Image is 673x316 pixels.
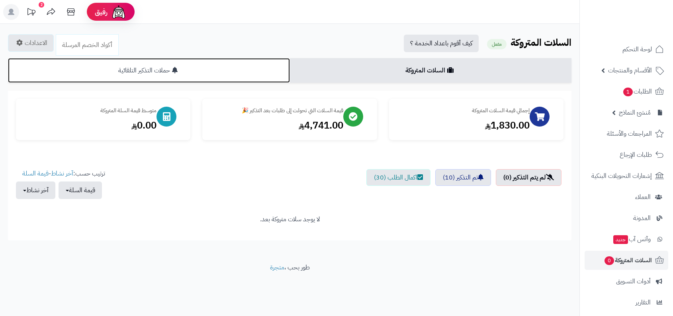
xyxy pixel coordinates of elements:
[585,40,668,59] a: لوحة التحكم
[619,107,651,118] span: مُنشئ النماذج
[585,187,668,207] a: العملاء
[604,255,652,266] span: السلات المتروكة
[8,58,290,83] a: حملات التذكير التلقائية
[290,58,572,83] a: السلات المتروكة
[585,209,668,228] a: المدونة
[397,107,530,115] div: إجمالي قيمة السلات المتروكة
[633,213,651,224] span: المدونة
[585,293,668,312] a: التقارير
[613,235,628,244] span: جديد
[591,170,652,181] span: إشعارات التحويلات البنكية
[366,169,430,186] a: اكمال الطلب (30)
[605,256,614,265] span: 0
[585,166,668,185] a: إشعارات التحويلات البنكية
[612,234,651,245] span: وآتس آب
[435,169,491,186] a: تم التذكير (10)
[51,169,73,178] a: آخر نشاط
[16,215,563,224] div: لا يوجد سلات متروكة بعد.
[8,34,54,52] a: الاعدادات
[404,35,479,52] a: كيف أقوم باعداد الخدمة ؟
[16,169,105,199] ul: ترتيب حسب: -
[620,149,652,160] span: طلبات الإرجاع
[585,251,668,270] a: السلات المتروكة0
[270,263,284,272] a: متجرة
[95,7,108,17] span: رفيق
[59,181,102,199] button: قيمة السلة
[622,44,652,55] span: لوحة التحكم
[487,39,507,49] small: مفعل
[619,22,665,39] img: logo-2.png
[496,169,561,186] a: لم يتم التذكير (0)
[608,65,652,76] span: الأقسام والمنتجات
[585,124,668,143] a: المراجعات والأسئلة
[635,191,651,203] span: العملاء
[585,272,668,291] a: أدوات التسويق
[623,88,633,96] span: 1
[22,169,49,178] a: قيمة السلة
[585,145,668,164] a: طلبات الإرجاع
[397,119,530,132] div: 1,830.00
[21,4,41,22] a: تحديثات المنصة
[111,4,127,20] img: ai-face.png
[16,181,55,199] button: آخر نشاط
[607,128,652,139] span: المراجعات والأسئلة
[56,34,119,56] a: أكواد الخصم المرسلة
[210,107,343,115] div: قيمة السلات التي تحولت إلى طلبات بعد التذكير 🎉
[585,230,668,249] a: وآتس آبجديد
[39,2,44,8] div: 2
[210,119,343,132] div: 4,741.00
[616,276,651,287] span: أدوات التسويق
[622,86,652,97] span: الطلبات
[511,35,571,50] b: السلات المتروكة
[24,107,157,115] div: متوسط قيمة السلة المتروكة
[24,119,157,132] div: 0.00
[636,297,651,308] span: التقارير
[585,82,668,101] a: الطلبات1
